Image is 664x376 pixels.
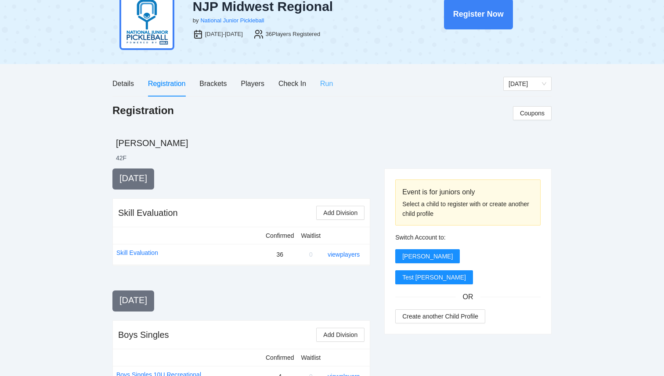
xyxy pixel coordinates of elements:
[323,330,357,340] span: Add Division
[199,78,227,89] div: Brackets
[278,78,306,89] div: Check In
[118,207,178,219] div: Skill Evaluation
[116,154,126,162] li: 42 F
[309,251,313,258] span: 0
[148,78,185,89] div: Registration
[395,249,460,263] button: [PERSON_NAME]
[262,244,298,265] td: 36
[116,137,552,149] h2: [PERSON_NAME]
[395,309,485,323] button: Create another Child Profile
[112,78,134,89] div: Details
[402,272,466,282] span: Test [PERSON_NAME]
[402,312,478,321] span: Create another Child Profile
[205,30,243,39] div: [DATE]-[DATE]
[395,233,541,242] div: Switch Account to:
[520,108,545,118] span: Coupons
[266,30,320,39] div: 36 Players Registered
[402,186,534,197] div: Event is for juniors only
[402,251,453,261] span: [PERSON_NAME]
[402,199,534,218] div: Select a child to register with or create another child profile
[513,106,552,120] button: Coupons
[200,17,264,24] a: National Junior Pickleball
[509,77,546,90] span: Thursday
[119,295,147,305] span: [DATE]
[118,329,169,341] div: Boys Singles
[116,248,158,258] a: Skill Evaluation
[323,208,357,218] span: Add Division
[316,206,364,220] button: Add Division
[112,104,174,118] h1: Registration
[316,328,364,342] button: Add Division
[266,231,294,240] div: Confirmed
[266,353,294,362] div: Confirmed
[328,251,360,258] a: view players
[456,291,480,302] span: OR
[320,78,333,89] div: Run
[301,353,321,362] div: Waitlist
[241,78,264,89] div: Players
[119,173,147,183] span: [DATE]
[301,231,321,240] div: Waitlist
[193,16,199,25] div: by
[395,270,473,284] button: Test [PERSON_NAME]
